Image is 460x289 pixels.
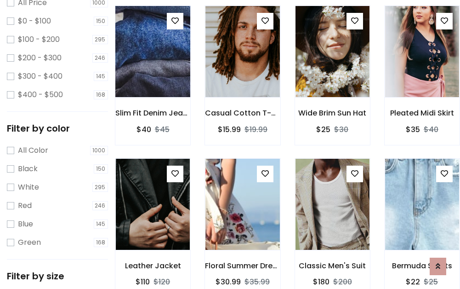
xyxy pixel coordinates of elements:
[90,146,108,155] span: 1000
[92,183,108,192] span: 295
[18,182,39,193] label: White
[18,71,62,82] label: $300 - $400
[115,109,190,117] h6: Slim Fit Denim Jeans
[218,125,241,134] h6: $15.99
[153,277,170,287] del: $120
[18,52,62,64] label: $200 - $300
[295,109,370,117] h6: Wide Brim Sun Hat
[115,261,190,270] h6: Leather Jacket
[18,34,60,45] label: $100 - $200
[7,123,108,134] h5: Filter by color
[385,261,460,270] h6: Bermuda Shorts
[94,164,108,173] span: 150
[205,109,280,117] h6: Casual Cotton T-Shirt
[18,237,41,248] label: Green
[424,124,438,135] del: $40
[244,124,267,135] del: $19.99
[155,124,170,135] del: $45
[313,277,329,286] h6: $180
[316,125,330,134] h6: $25
[18,89,63,100] label: $400 - $500
[94,90,108,99] span: 168
[94,17,108,26] span: 150
[7,271,108,282] h5: Filter by size
[136,277,150,286] h6: $110
[205,261,280,270] h6: Floral Summer Dress
[295,261,370,270] h6: Classic Men's Suit
[244,277,270,287] del: $35.99
[385,109,460,117] h6: Pleated Midi Skirt
[92,201,108,210] span: 246
[94,72,108,81] span: 145
[18,145,48,156] label: All Color
[92,53,108,63] span: 246
[406,277,420,286] h6: $22
[18,163,38,174] label: Black
[94,238,108,247] span: 168
[136,125,151,134] h6: $40
[18,16,51,27] label: $0 - $100
[333,277,352,287] del: $200
[334,124,348,135] del: $30
[424,277,438,287] del: $25
[18,219,33,230] label: Blue
[92,35,108,44] span: 295
[18,200,32,211] label: Red
[406,125,420,134] h6: $35
[94,220,108,229] span: 145
[216,277,241,286] h6: $30.99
